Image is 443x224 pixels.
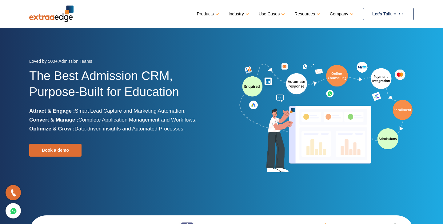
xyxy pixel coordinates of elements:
[197,10,218,18] a: Products
[229,10,248,18] a: Industry
[294,10,319,18] a: Resources
[74,126,185,132] span: Data-driven insights and Automated Processes.
[78,117,197,123] span: Complete Application Management and Workflows.
[29,68,217,106] h1: The Best Admission CRM, Purpose-Built for Education
[238,60,414,175] img: admission-software-home-page-header
[29,117,78,123] b: Convert & Manage :
[29,144,82,157] a: Book a demo
[29,108,75,114] b: Attract & Engage :
[363,8,414,20] a: Let’s Talk
[259,10,284,18] a: Use Cases
[75,108,186,114] span: Smart Lead Capture and Marketing Automation.
[29,126,74,132] b: Optimize & Grow :
[330,10,352,18] a: Company
[29,57,217,68] div: Loved by 500+ Admission Teams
